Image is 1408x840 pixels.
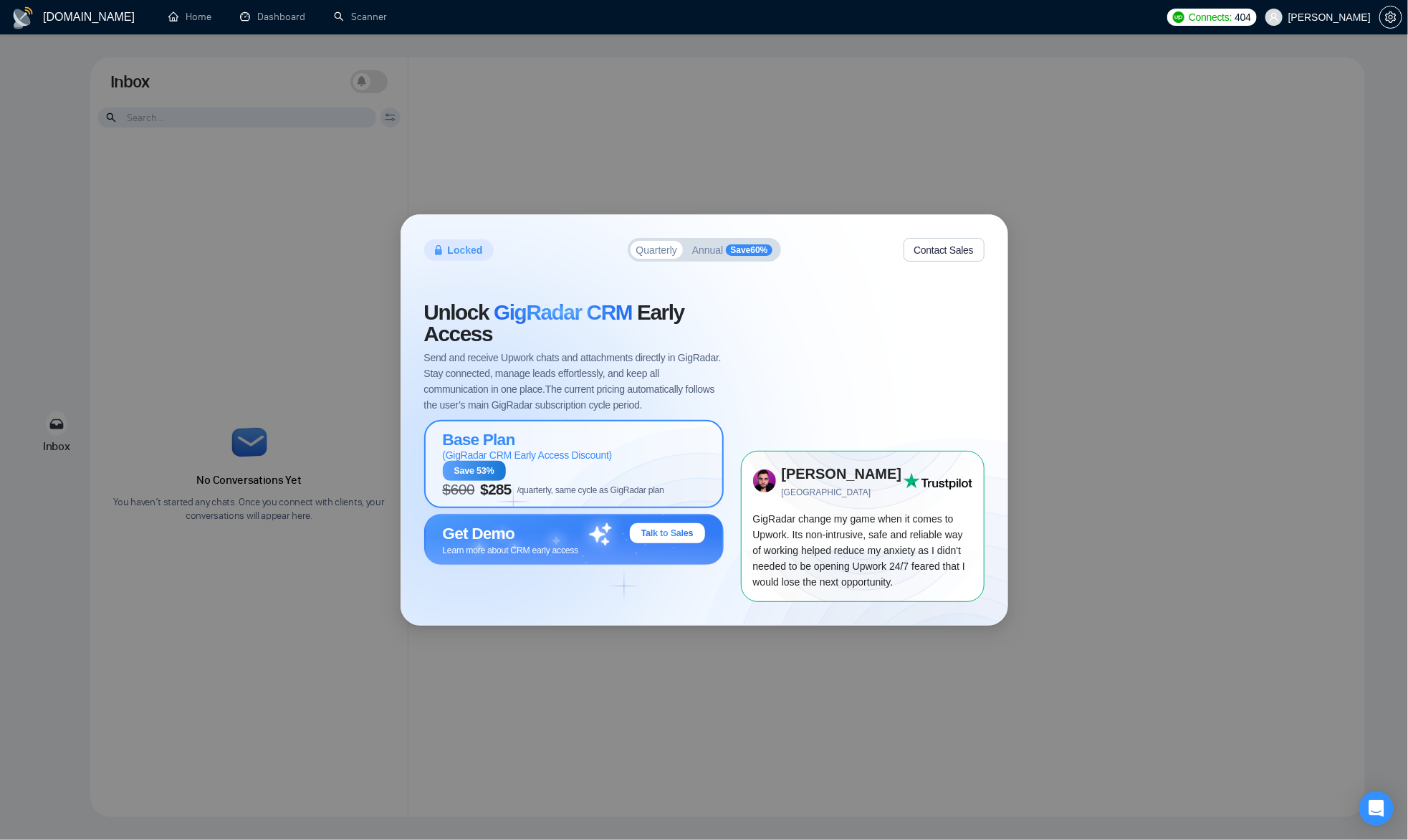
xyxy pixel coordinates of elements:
span: Locked [448,242,483,258]
img: 73x73.png [753,469,776,492]
span: setting [1380,11,1402,23]
a: searchScanner [334,11,387,23]
span: Save 53% [454,465,494,477]
span: $ 285 [480,481,511,498]
span: Connects: [1189,9,1232,25]
button: setting [1379,6,1402,29]
span: Annual [692,245,724,255]
span: GigRadar CRM [494,300,632,324]
a: dashboardDashboard [240,11,305,23]
button: AnnualSave60% [686,241,778,259]
span: /quarterly, same cycle as GigRadar plan [517,485,664,495]
img: Trust Pilot [904,473,972,490]
span: user [1269,12,1279,22]
span: Send and receive Upwork chats and attachments directly in GigRadar. Stay connected, manage leads ... [424,350,724,413]
img: upwork-logo.png [1173,11,1184,23]
span: 404 [1235,9,1250,25]
span: GigRadar change my game when it comes to Upwork. Its non-intrusive, safe and reliable way of work... [753,513,966,588]
a: homeHome [168,11,211,23]
img: logo [11,6,34,29]
span: Base Plan [443,430,515,449]
span: Unlock Early Access [424,302,724,345]
span: Save 60 % [726,244,772,256]
span: $ 600 [443,481,475,498]
button: Base Plan(GigRadar CRM Early Access Discount)Save 53%$600$285/quarterly, same cycle as GigRadar plan [424,420,724,513]
span: Quarterly [636,245,677,255]
strong: [PERSON_NAME] [782,466,902,482]
button: Quarterly [630,241,683,259]
a: setting [1379,11,1402,23]
span: Learn more about CRM early access [443,545,579,555]
span: ( GigRadar CRM Early Access Discount ) [443,449,613,461]
span: [GEOGRAPHIC_DATA] [782,486,904,500]
button: Contact Sales [904,238,985,262]
span: Get Demo [443,524,515,543]
button: Get DemoTalk to SalesLearn more about CRM early access [424,514,724,571]
div: Open Intercom Messenger [1359,791,1394,826]
span: Talk to Sales [641,528,694,539]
